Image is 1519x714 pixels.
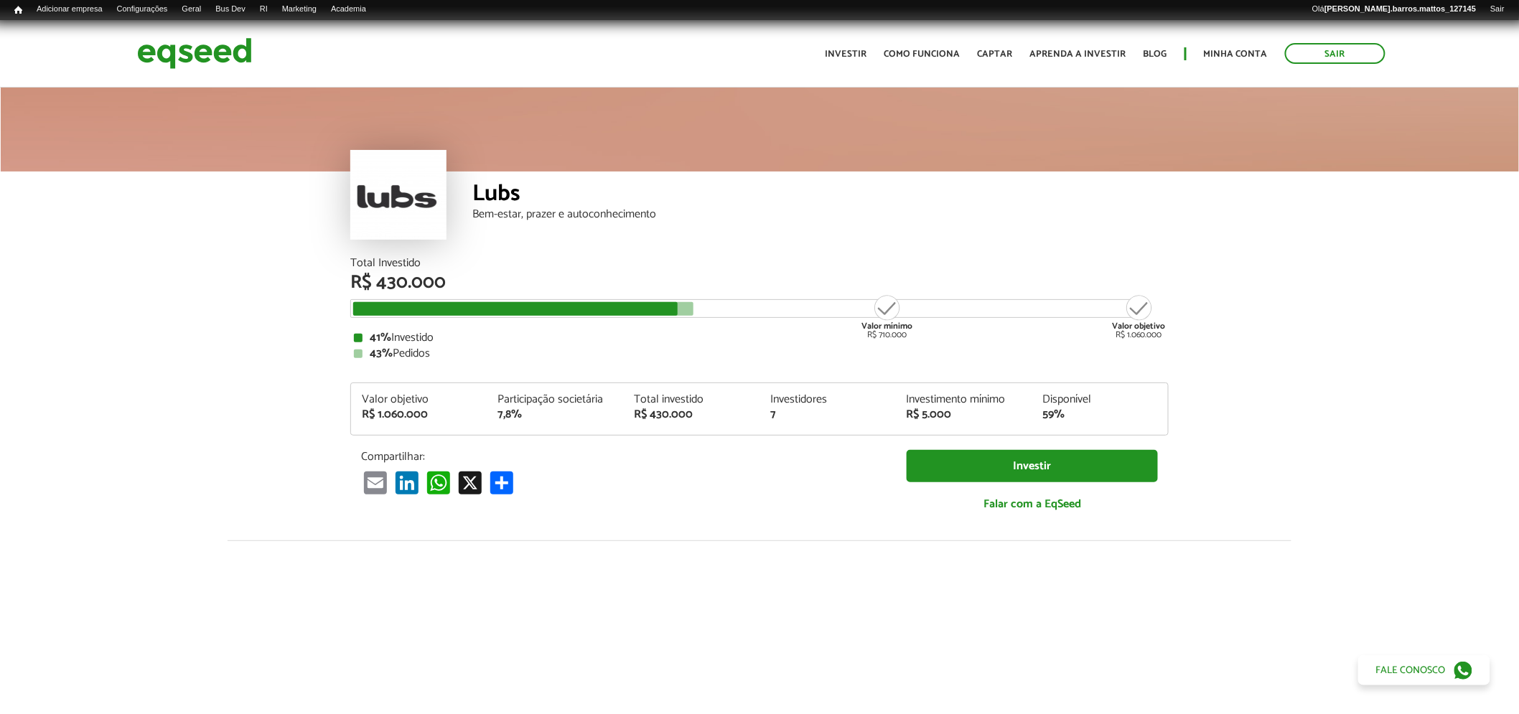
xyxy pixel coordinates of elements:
a: Sair [1285,43,1385,64]
strong: Valor objetivo [1112,319,1166,333]
strong: Valor mínimo [861,319,912,333]
a: Email [361,471,390,494]
div: Disponível [1042,394,1157,405]
a: Blog [1144,50,1167,59]
a: Investir [826,50,867,59]
strong: [PERSON_NAME].barros.mattos_127145 [1324,4,1476,13]
div: 7 [770,409,885,421]
div: R$ 5.000 [907,409,1022,421]
div: 7,8% [498,409,613,421]
a: Início [7,4,29,17]
div: Investimento mínimo [907,394,1022,405]
a: Captar [978,50,1013,59]
a: Sair [1483,4,1512,15]
a: Fale conosco [1358,655,1490,685]
a: LinkedIn [393,471,421,494]
div: R$ 1.060.000 [362,409,477,421]
img: EqSeed [137,34,252,72]
div: 59% [1042,409,1157,421]
a: Configurações [110,4,175,15]
a: Marketing [275,4,324,15]
div: Lubs [472,182,1169,209]
a: Como funciona [884,50,961,59]
div: R$ 430.000 [634,409,749,421]
p: Compartilhar: [361,450,885,464]
div: R$ 430.000 [350,273,1169,292]
a: Bus Dev [208,4,253,15]
span: Início [14,5,22,15]
div: Total investido [634,394,749,405]
div: Bem-estar, prazer e autoconhecimento [472,209,1169,220]
a: Compartilhar [487,471,516,494]
strong: 41% [370,328,391,347]
a: Investir [907,450,1158,482]
strong: 43% [370,344,393,363]
div: R$ 1.060.000 [1112,293,1166,339]
div: Valor objetivo [362,394,477,405]
div: Pedidos [354,348,1165,360]
div: R$ 710.000 [860,293,914,339]
a: Geral [174,4,208,15]
div: Total Investido [350,258,1169,269]
div: Investidores [770,394,885,405]
a: Falar com a EqSeed [907,489,1158,519]
a: Olá[PERSON_NAME].barros.mattos_127145 [1305,4,1483,15]
a: Academia [324,4,373,15]
a: WhatsApp [424,471,453,494]
a: X [456,471,485,494]
div: Participação societária [498,394,613,405]
a: Adicionar empresa [29,4,110,15]
a: Aprenda a investir [1030,50,1126,59]
a: RI [253,4,275,15]
a: Minha conta [1204,50,1268,59]
div: Investido [354,332,1165,344]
